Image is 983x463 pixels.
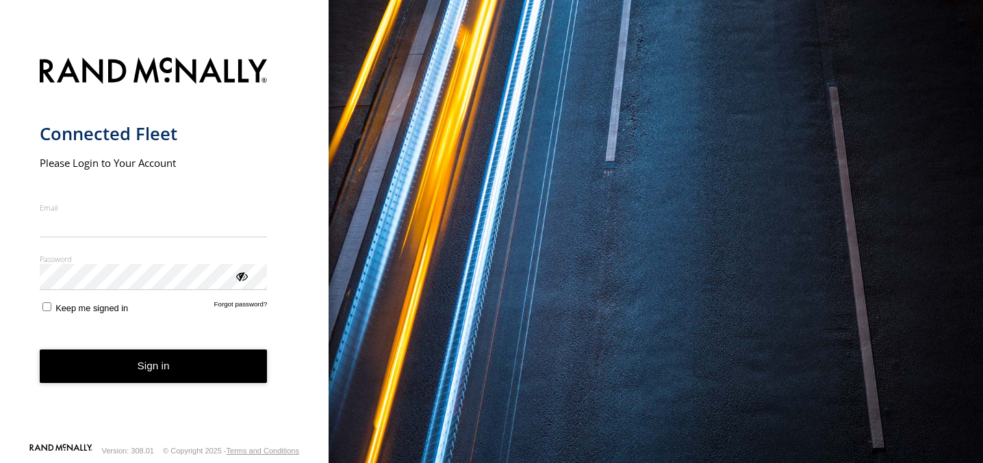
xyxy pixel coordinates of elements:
a: Visit our Website [29,444,92,458]
h1: Connected Fleet [40,122,268,145]
div: © Copyright 2025 - [163,447,299,455]
label: Email [40,202,268,213]
input: Keep me signed in [42,302,51,311]
form: main [40,49,290,442]
span: Keep me signed in [55,303,128,313]
a: Forgot password? [214,300,268,313]
img: Rand McNally [40,55,268,90]
button: Sign in [40,349,268,383]
h2: Please Login to Your Account [40,156,268,170]
div: Version: 308.01 [102,447,154,455]
label: Password [40,254,268,264]
a: Terms and Conditions [227,447,299,455]
div: ViewPassword [234,269,248,282]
